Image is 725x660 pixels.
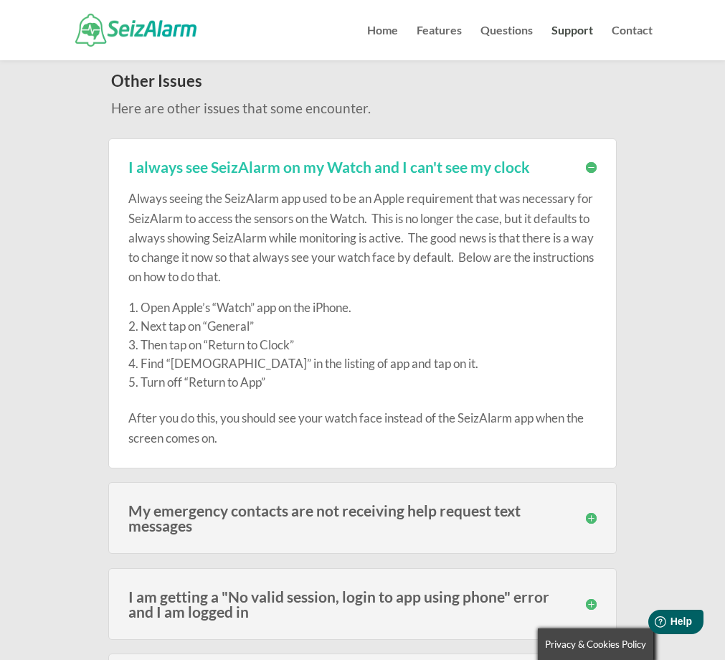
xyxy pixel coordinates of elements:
[597,604,709,644] iframe: Help widget launcher
[128,159,597,174] h3: I always see SeizAlarm on my Watch and I can't see my clock
[128,408,597,447] p: After you do this, you should see your watch face instead of the SeizAlarm app when the screen co...
[128,189,597,298] p: Always seeing the SeizAlarm app used to be an Apple requirement that was necessary for SeizAlarm ...
[128,503,597,533] h3: My emergency contacts are not receiving help request text messages
[417,25,462,60] a: Features
[128,336,597,354] li: Then tap on “Return to Clock”
[480,25,533,60] a: Questions
[128,373,597,392] li: Turn off “Return to App”
[111,73,597,96] h3: Other Issues
[128,354,597,373] li: Find “[DEMOGRAPHIC_DATA]” in the listing of app and tap on it.
[128,298,597,317] li: Open Apple’s “Watch” app on the iPhone.
[551,25,593,60] a: Support
[612,25,653,60] a: Contact
[367,25,398,60] a: Home
[111,96,597,121] p: Here are other issues that some encounter.
[128,317,597,336] li: Next tap on “General”
[545,638,646,650] span: Privacy & Cookies Policy
[128,589,597,619] h3: I am getting a "No valid session, login to app using phone" error and I am logged in
[75,14,196,46] img: SeizAlarm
